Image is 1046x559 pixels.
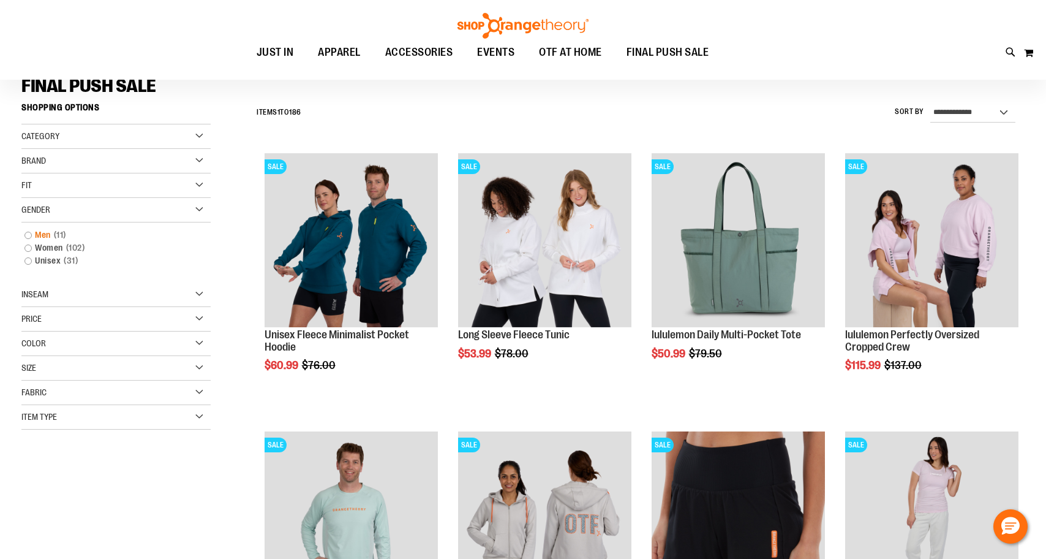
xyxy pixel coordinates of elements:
[527,39,614,67] a: OTF AT HOME
[265,159,287,174] span: SALE
[614,39,721,66] a: FINAL PUSH SALE
[21,131,59,141] span: Category
[373,39,465,67] a: ACCESSORIES
[18,229,200,241] a: Men11
[21,289,48,299] span: Inseam
[652,348,687,360] span: $50.99
[539,39,602,66] span: OTF AT HOME
[21,314,42,324] span: Price
[63,241,88,254] span: 102
[458,153,631,327] img: Product image for Fleece Long Sleeve
[845,329,979,353] a: lululemon Perfectly Oversized Cropped Crew
[652,159,674,174] span: SALE
[21,156,46,165] span: Brand
[456,13,590,39] img: Shop Orangetheory
[18,254,200,267] a: Unisex31
[302,359,337,371] span: $76.00
[21,180,32,190] span: Fit
[884,359,924,371] span: $137.00
[839,147,1025,403] div: product
[265,329,409,353] a: Unisex Fleece Minimalist Pocket Hoodie
[265,153,438,329] a: Unisex Fleece Minimalist Pocket HoodieSALE
[61,254,81,267] span: 31
[458,438,480,452] span: SALE
[477,39,514,66] span: EVENTS
[465,39,527,67] a: EVENTS
[258,147,444,403] div: product
[458,348,493,360] span: $53.99
[21,75,156,96] span: FINAL PUSH SALE
[645,147,831,390] div: product
[51,229,69,241] span: 11
[993,509,1028,544] button: Hello, have a question? Let’s chat.
[318,39,361,66] span: APPAREL
[265,438,287,452] span: SALE
[689,348,724,360] span: $79.50
[652,153,825,329] a: lululemon Daily Multi-Pocket ToteSALE
[458,159,480,174] span: SALE
[21,387,47,397] span: Fabric
[652,329,801,341] a: lululemon Daily Multi-Pocket Tote
[277,108,280,116] span: 1
[452,147,638,390] div: product
[652,153,825,327] img: lululemon Daily Multi-Pocket Tote
[289,108,301,116] span: 186
[845,159,867,174] span: SALE
[18,241,200,254] a: Women102
[845,359,882,371] span: $115.99
[495,348,530,360] span: $78.00
[21,412,57,422] span: Item Type
[265,359,300,371] span: $60.99
[845,153,1018,329] a: lululemon Perfectly Oversized Cropped CrewSALE
[265,153,438,327] img: Unisex Fleece Minimalist Pocket Hoodie
[385,39,453,66] span: ACCESSORIES
[458,329,570,341] a: Long Sleeve Fleece Tunic
[244,39,306,67] a: JUST IN
[21,97,211,124] strong: Shopping Options
[21,205,50,215] span: Gender
[845,153,1018,327] img: lululemon Perfectly Oversized Cropped Crew
[626,39,709,66] span: FINAL PUSH SALE
[306,39,373,67] a: APPAREL
[257,103,301,122] h2: Items to
[21,338,46,348] span: Color
[257,39,294,66] span: JUST IN
[845,438,867,452] span: SALE
[21,363,36,373] span: Size
[652,438,674,452] span: SALE
[458,153,631,329] a: Product image for Fleece Long SleeveSALE
[895,107,924,117] label: Sort By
